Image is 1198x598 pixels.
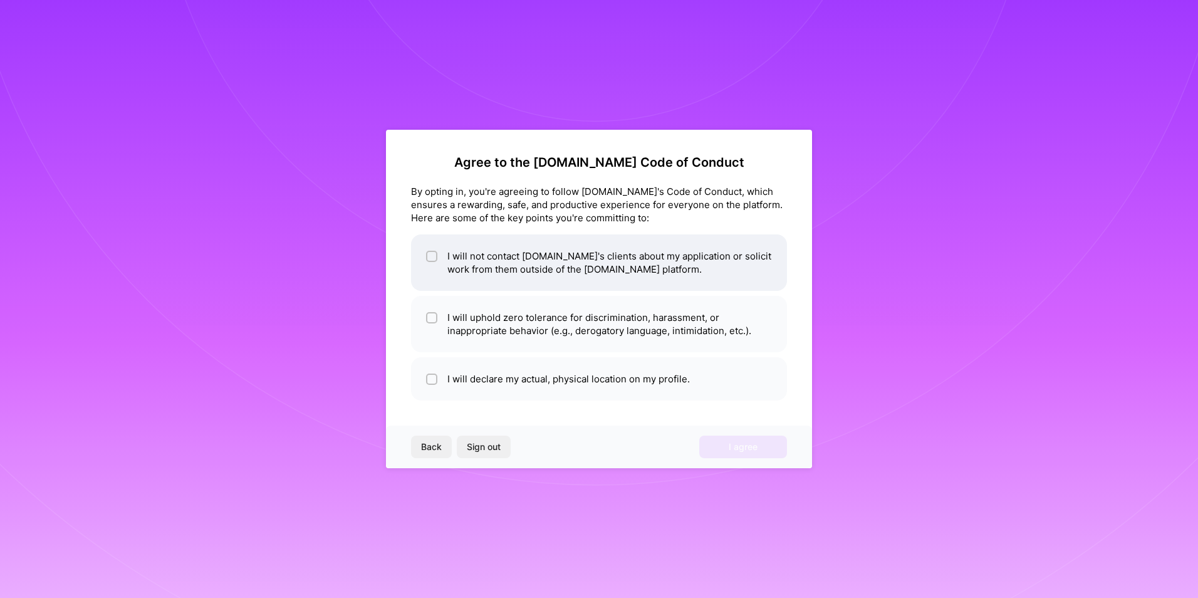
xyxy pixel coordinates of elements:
button: Back [411,436,452,458]
li: I will not contact [DOMAIN_NAME]'s clients about my application or solicit work from them outside... [411,234,787,291]
span: Back [421,441,442,453]
li: I will declare my actual, physical location on my profile. [411,357,787,401]
span: Sign out [467,441,501,453]
div: By opting in, you're agreeing to follow [DOMAIN_NAME]'s Code of Conduct, which ensures a rewardin... [411,185,787,224]
li: I will uphold zero tolerance for discrimination, harassment, or inappropriate behavior (e.g., der... [411,296,787,352]
h2: Agree to the [DOMAIN_NAME] Code of Conduct [411,155,787,170]
button: Sign out [457,436,511,458]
